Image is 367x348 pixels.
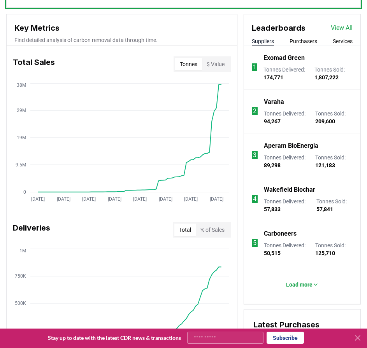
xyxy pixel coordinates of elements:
tspan: [DATE] [210,196,223,202]
tspan: 29M [17,108,26,113]
button: $ Value [202,58,229,70]
tspan: 1M [19,248,26,254]
button: % of Sales [196,224,229,236]
a: Aperam BioEnergia [264,141,318,150]
p: Tonnes Sold : [316,198,353,213]
span: 1,807,222 [314,74,339,80]
tspan: 38M [17,82,26,88]
tspan: 750K [15,273,26,279]
p: 4 [253,194,256,204]
a: Varaha [264,97,284,107]
button: Tonnes [175,58,202,70]
tspan: 0 [23,189,26,195]
p: Tonnes Delivered : [264,241,307,257]
tspan: [DATE] [31,196,45,202]
span: 57,841 [316,206,333,212]
p: Tonnes Delivered : [264,198,309,213]
button: Purchasers [290,37,317,45]
span: 125,710 [315,250,335,256]
a: Exomad Green [263,53,305,63]
button: Load more [280,277,325,292]
a: View All [331,23,353,33]
tspan: 250K [15,328,26,333]
a: Carboneers [264,229,297,238]
tspan: [DATE] [82,196,96,202]
tspan: 9.5M [16,162,26,168]
tspan: [DATE] [108,196,121,202]
h3: Deliveries [13,222,50,238]
button: Suppliers [252,37,274,45]
span: 121,183 [315,162,335,168]
p: 2 [253,107,256,116]
h3: Leaderboards [252,22,306,34]
p: Find detailed analysis of carbon removal data through time. [14,36,229,44]
p: 3 [253,150,256,160]
p: 1 [253,63,256,72]
tspan: [DATE] [159,196,172,202]
span: 50,515 [264,250,281,256]
tspan: 500K [15,301,26,306]
tspan: [DATE] [133,196,147,202]
p: Tonnes Delivered : [263,66,307,81]
span: 209,600 [315,118,335,124]
p: Tonnes Sold : [315,154,353,169]
button: Total [174,224,196,236]
span: 89,298 [264,162,281,168]
tspan: [DATE] [57,196,70,202]
h3: Key Metrics [14,22,229,34]
span: 174,771 [263,74,283,80]
tspan: 19M [17,135,26,140]
p: Load more [286,281,313,289]
p: 5 [253,238,256,248]
button: Services [333,37,353,45]
h3: Total Sales [13,56,55,72]
p: Tonnes Sold : [315,241,353,257]
h3: Latest Purchases [253,319,351,331]
p: Tonnes Delivered : [264,154,307,169]
a: Wakefield Biochar [264,185,315,194]
p: Tonnes Delivered : [264,110,307,125]
span: 94,267 [264,118,281,124]
p: Tonnes Sold : [315,110,353,125]
p: Tonnes Sold : [314,66,353,81]
tspan: [DATE] [184,196,198,202]
span: 57,833 [264,206,281,212]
